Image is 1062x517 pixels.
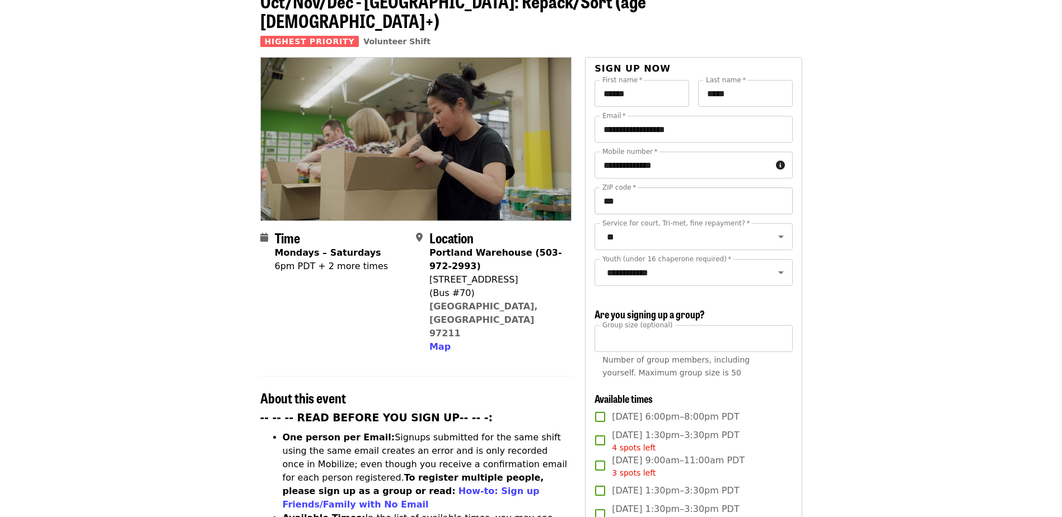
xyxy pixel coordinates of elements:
strong: One person per Email: [283,432,395,443]
div: 6pm PDT + 2 more times [275,260,389,273]
div: (Bus #70) [429,286,563,300]
button: Map [429,340,451,354]
label: Service for court, Tri-met, fine repayment? [602,220,750,227]
input: Last name [698,80,793,107]
label: ZIP code [602,184,636,191]
button: Open [773,265,789,280]
span: Sign up now [595,63,671,74]
span: [DATE] 6:00pm–8:00pm PDT [612,410,739,424]
span: [DATE] 9:00am–11:00am PDT [612,454,745,479]
img: Oct/Nov/Dec - Portland: Repack/Sort (age 8+) organized by Oregon Food Bank [261,58,572,220]
label: First name [602,77,643,83]
i: map-marker-alt icon [416,232,423,243]
a: Volunteer Shift [363,37,431,46]
label: Email [602,112,626,119]
span: Location [429,228,474,247]
input: Mobile number [595,152,771,178]
input: Email [595,116,792,143]
span: Number of group members, including yourself. Maximum group size is 50 [602,355,750,377]
span: 3 spots left [612,468,656,477]
span: [DATE] 1:30pm–3:30pm PDT [612,484,739,497]
button: Open [773,229,789,245]
a: How-to: Sign up Friends/Family with No Email [283,486,540,510]
strong: Portland Warehouse (503-972-2993) [429,247,562,271]
span: [DATE] 1:30pm–3:30pm PDT [612,429,739,454]
label: Youth (under 16 chaperone required) [602,256,731,262]
li: Signups submitted for the same shift using the same email creates an error and is only recorded o... [283,431,572,511]
i: circle-info icon [776,160,785,171]
span: About this event [260,388,346,407]
i: calendar icon [260,232,268,243]
span: Map [429,341,451,352]
strong: -- -- -- READ BEFORE YOU SIGN UP-- -- -: [260,412,493,424]
span: 4 spots left [612,443,656,452]
a: [GEOGRAPHIC_DATA], [GEOGRAPHIC_DATA] 97211 [429,301,538,339]
input: First name [595,80,689,107]
div: [STREET_ADDRESS] [429,273,563,286]
span: Available times [595,391,653,406]
strong: Mondays – Saturdays [275,247,381,258]
input: [object Object] [595,325,792,352]
span: Group size (optional) [602,321,672,328]
strong: To register multiple people, please sign up as a group or read: [283,472,544,496]
input: ZIP code [595,187,792,214]
label: Last name [706,77,746,83]
label: Mobile number [602,148,657,155]
span: Time [275,228,300,247]
span: Highest Priority [260,36,359,47]
span: Are you signing up a group? [595,307,705,321]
